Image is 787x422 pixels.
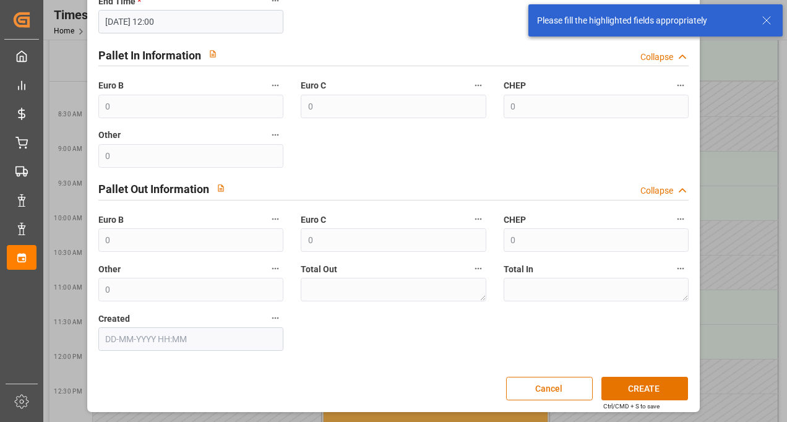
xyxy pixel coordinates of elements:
input: DD-MM-YYYY HH:MM [98,10,284,33]
span: Other [98,263,121,276]
input: DD-MM-YYYY HH:MM [98,327,284,351]
span: Total In [504,263,533,276]
span: Total Out [301,263,337,276]
button: View description [209,176,233,200]
button: Euro B [267,211,283,227]
button: CREATE [601,377,688,400]
button: View description [201,42,225,66]
div: Collapse [640,51,673,64]
button: Euro B [267,77,283,93]
button: CHEP [673,211,689,227]
span: CHEP [504,79,526,92]
button: Euro C [470,77,486,93]
span: Euro B [98,213,124,226]
button: Created [267,310,283,326]
div: Ctrl/CMD + S to save [603,402,660,411]
span: Other [98,129,121,142]
button: Cancel [506,377,593,400]
span: Created [98,312,130,325]
button: Euro C [470,211,486,227]
h2: Pallet Out Information [98,181,209,197]
span: Euro C [301,213,326,226]
button: Total In [673,261,689,277]
div: Please fill the highlighted fields appropriately [537,14,750,27]
button: Total Out [470,261,486,277]
div: Collapse [640,184,673,197]
button: Other [267,261,283,277]
span: Euro B [98,79,124,92]
span: Euro C [301,79,326,92]
h2: Pallet In Information [98,47,201,64]
span: CHEP [504,213,526,226]
button: CHEP [673,77,689,93]
button: Other [267,127,283,143]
